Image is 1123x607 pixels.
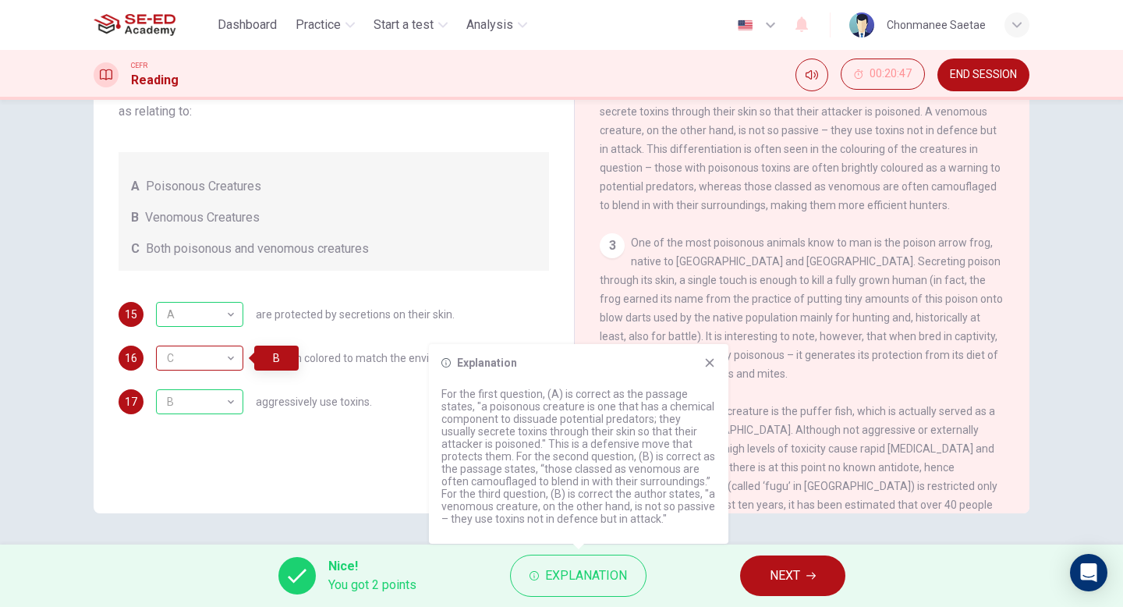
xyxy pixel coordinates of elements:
span: are often colored to match the environment. [256,353,474,364]
span: CEFR [131,60,147,71]
img: Profile picture [849,12,874,37]
span: Analysis [466,16,513,34]
span: C [131,240,140,258]
div: C [156,336,238,381]
span: You got 2 points [328,576,416,595]
h1: Reading [131,71,179,90]
div: Hide [841,59,925,91]
div: Chonmanee Saetae [887,16,986,34]
img: en [735,20,755,31]
span: Poisonous Creatures [146,177,261,196]
span: 17 [125,396,137,407]
span: Start a test [374,16,434,34]
span: aggressively use toxins. [256,396,372,407]
div: B [254,346,299,371]
span: are protected by secretions on their skin. [256,309,455,320]
span: 16 [125,353,137,364]
span: NEXT [770,565,800,587]
img: SE-ED Academy logo [94,9,175,41]
span: Dashboard [218,16,277,34]
span: B [131,208,139,227]
span: One of the most poisonous animals know to man is the poison arrow frog, native to [GEOGRAPHIC_DAT... [600,236,1003,380]
span: Practice [296,16,341,34]
span: END SESSION [950,69,1017,81]
span: Venomous Creatures [145,208,260,227]
span: A [131,177,140,196]
div: A [156,293,238,337]
div: B [156,380,238,424]
div: 3 [600,233,625,258]
span: Both poisonous and venomous creatures [146,240,369,258]
span: 15 [125,309,137,320]
span: 00:20:47 [870,68,912,80]
h6: Explanation [457,357,517,369]
div: Open Intercom Messenger [1070,554,1107,591]
div: B [156,346,243,371]
div: B [156,389,243,414]
span: Nice! [328,557,416,576]
div: A [156,302,243,327]
span: Another poisonous creature is the puffer fish, which is actually served as a delicacy in [GEOGRAP... [600,405,997,530]
p: For the first question, (A) is correct as the passage states, "a poisonous creature is one that h... [441,388,716,525]
div: Mute [795,59,828,91]
span: Explanation [545,565,627,587]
